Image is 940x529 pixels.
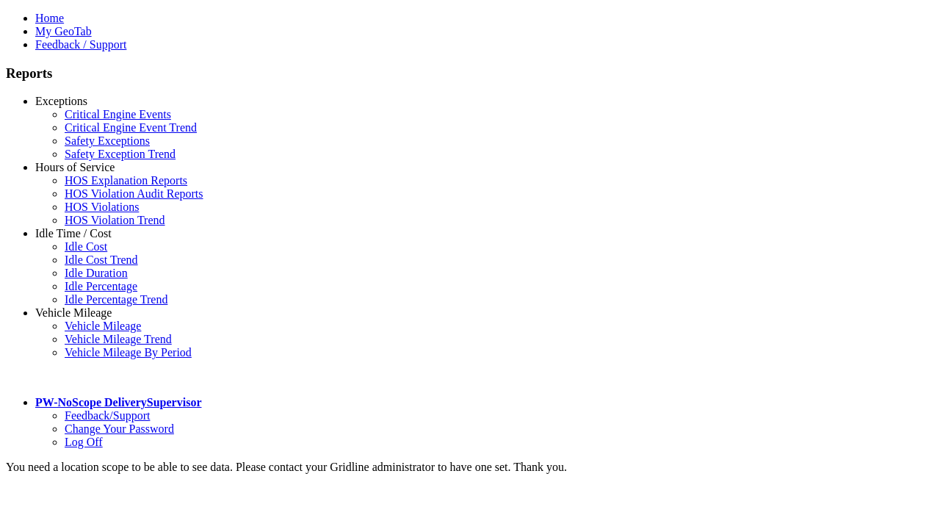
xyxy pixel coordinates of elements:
[65,201,139,213] a: HOS Violations
[35,161,115,173] a: Hours of Service
[35,12,64,24] a: Home
[65,214,165,226] a: HOS Violation Trend
[35,306,112,319] a: Vehicle Mileage
[65,267,128,279] a: Idle Duration
[65,121,197,134] a: Critical Engine Event Trend
[65,422,174,435] a: Change Your Password
[35,396,201,409] a: PW-NoScope DeliverySupervisor
[6,65,934,82] h3: Reports
[35,95,87,107] a: Exceptions
[65,108,171,120] a: Critical Engine Events
[65,187,203,200] a: HOS Violation Audit Reports
[35,227,112,240] a: Idle Time / Cost
[65,333,172,345] a: Vehicle Mileage Trend
[65,436,103,448] a: Log Off
[65,280,137,292] a: Idle Percentage
[35,38,126,51] a: Feedback / Support
[65,293,167,306] a: Idle Percentage Trend
[65,320,141,332] a: Vehicle Mileage
[65,409,150,422] a: Feedback/Support
[35,25,92,37] a: My GeoTab
[65,240,107,253] a: Idle Cost
[65,253,138,266] a: Idle Cost Trend
[65,134,150,147] a: Safety Exceptions
[6,461,934,474] div: You need a location scope to be able to see data. Please contact your Gridline administrator to h...
[65,174,187,187] a: HOS Explanation Reports
[65,346,192,359] a: Vehicle Mileage By Period
[65,148,176,160] a: Safety Exception Trend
